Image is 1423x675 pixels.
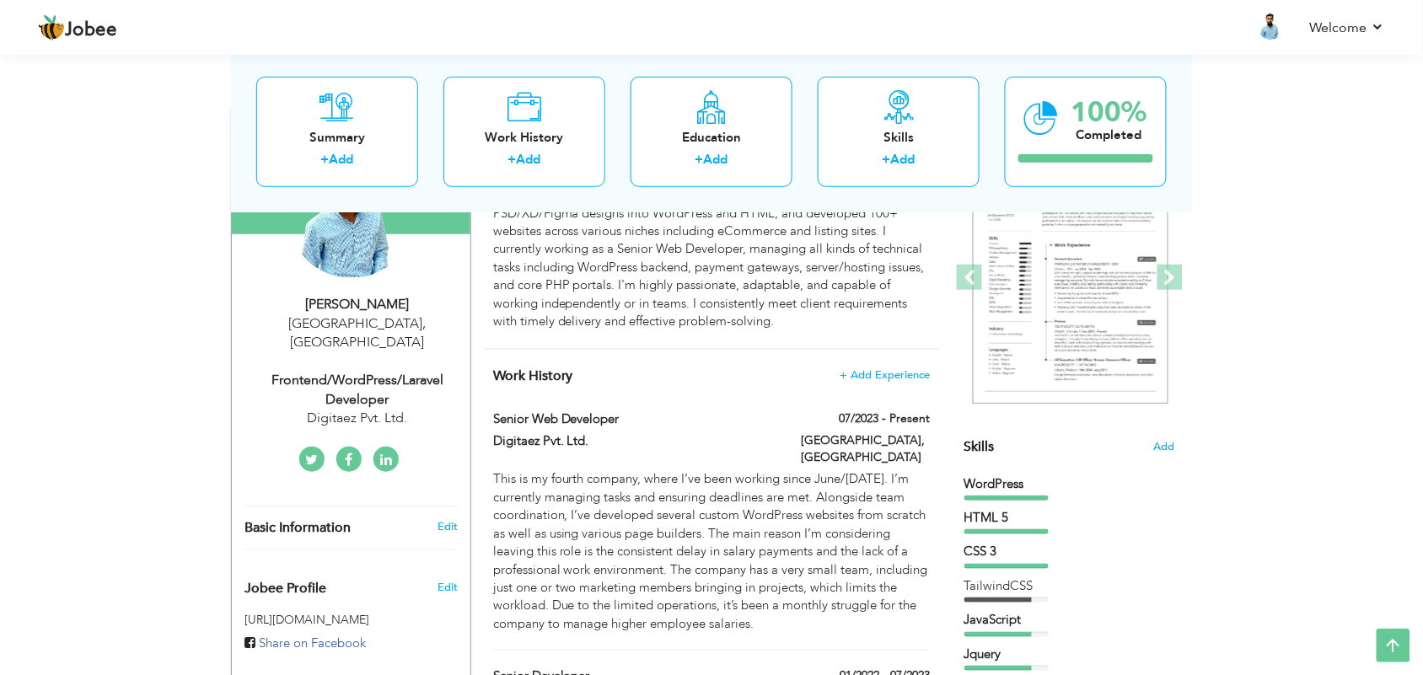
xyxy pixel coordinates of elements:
[964,437,995,456] span: Skills
[244,295,470,314] div: [PERSON_NAME]
[259,635,366,651] span: Share on Facebook
[493,410,776,428] label: Senior Web Developer
[964,509,1175,527] div: HTML 5
[330,151,354,168] a: Add
[840,369,930,381] span: + Add Experience
[270,128,405,146] div: Summary
[244,521,351,536] span: Basic Information
[891,151,916,168] a: Add
[508,151,517,169] label: +
[438,519,458,534] a: Edit
[457,128,592,146] div: Work History
[695,151,704,169] label: +
[287,150,416,278] img: Owais Farooq
[1258,13,1285,40] img: Profile Img
[831,128,966,146] div: Skills
[244,314,470,353] div: [GEOGRAPHIC_DATA] [GEOGRAPHIC_DATA]
[38,14,65,41] img: jobee.io
[244,613,458,626] h5: [URL][DOMAIN_NAME]
[244,409,470,428] div: Digitaez Pvt. Ltd.
[1071,98,1147,126] div: 100%
[1154,439,1175,455] span: Add
[321,151,330,169] label: +
[232,563,470,605] div: Enhance your career by creating a custom URL for your Jobee public profile.
[517,151,541,168] a: Add
[38,14,117,41] a: Jobee
[964,611,1175,629] div: JavaScript
[644,128,779,146] div: Education
[704,151,728,168] a: Add
[493,432,776,450] label: Digitaez Pvt. Ltd.
[839,410,930,427] label: 07/2023 - Present
[493,367,930,384] h4: This helps to show the companies you have worked for.
[423,314,427,333] span: ,
[801,432,930,466] label: [GEOGRAPHIC_DATA], [GEOGRAPHIC_DATA]
[1071,126,1147,143] div: Completed
[493,470,930,633] div: This is my fourth company, where I’ve been working since June/[DATE]. I’m currently managing task...
[964,646,1175,663] div: Jquery
[244,371,470,410] div: Frontend/WordPress/Laravel Developer
[964,543,1175,560] div: CSS 3
[493,367,573,385] span: Work History
[438,580,458,595] span: Edit
[883,151,891,169] label: +
[65,21,117,40] span: Jobee
[964,475,1175,493] div: WordPress
[244,581,326,597] span: Jobee Profile
[493,150,930,330] div: I’m [PERSON_NAME], a developer with 10 years of professional experience. My expertise includes Fr...
[1310,18,1385,38] a: Welcome
[964,577,1175,595] div: TailwindCSS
